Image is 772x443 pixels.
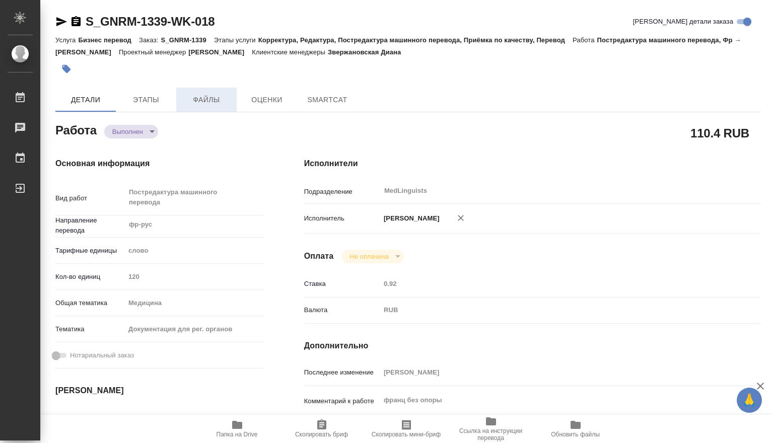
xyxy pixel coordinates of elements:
p: Бизнес перевод [78,36,139,44]
p: Общая тематика [55,298,125,308]
p: Направление перевода [55,215,125,236]
input: Пустое поле [380,276,723,291]
span: Детали [61,94,110,106]
span: [PERSON_NAME] детали заказа [633,17,733,27]
p: Ставка [304,279,380,289]
p: Дата начала работ [55,413,125,423]
div: Медицина [125,294,264,312]
input: Пустое поле [125,269,264,284]
button: Добавить тэг [55,58,78,80]
p: S_GNRM-1339 [161,36,214,44]
h4: [PERSON_NAME] [55,385,264,397]
p: [PERSON_NAME] [380,213,440,224]
span: Этапы [122,94,170,106]
h2: Работа [55,120,97,138]
button: Папка на Drive [195,415,279,443]
a: S_GNRM-1339-WK-018 [86,15,215,28]
span: Папка на Drive [217,431,258,438]
button: Не оплачена [346,252,391,261]
p: Проектный менеджер [119,48,188,56]
p: Последнее изменение [304,367,380,378]
span: Файлы [182,94,231,106]
span: Обновить файлы [551,431,600,438]
div: RUB [380,302,723,319]
div: слово [125,242,264,259]
p: Подразделение [304,187,380,197]
p: Вид работ [55,193,125,203]
p: Заказ: [139,36,161,44]
p: Работа [573,36,597,44]
div: Выполнен [104,125,158,138]
p: Тематика [55,324,125,334]
h4: Исполнители [304,158,761,170]
p: Кол-во единиц [55,272,125,282]
textarea: франц без опоры [380,392,723,409]
input: Пустое поле [125,410,213,425]
button: Скопировать ссылку [70,16,82,28]
span: SmartCat [303,94,352,106]
p: Корректура, Редактура, Постредактура машинного перевода, Приёмка по качеству, Перевод [258,36,573,44]
span: Нотариальный заказ [70,350,134,360]
h4: Оплата [304,250,334,262]
p: Услуга [55,36,78,44]
p: Тарифные единицы [55,246,125,256]
button: Скопировать ссылку для ЯМессенджера [55,16,67,28]
span: Скопировать мини-бриф [372,431,441,438]
h4: Основная информация [55,158,264,170]
button: Скопировать бриф [279,415,364,443]
button: Обновить файлы [533,415,618,443]
p: Звержановская Диана [328,48,408,56]
h4: Дополнительно [304,340,761,352]
h2: 110.4 RUB [690,124,749,141]
p: Валюта [304,305,380,315]
p: [PERSON_NAME] [188,48,252,56]
div: Документация для рег. органов [125,321,264,338]
span: 🙏 [741,390,758,411]
p: Этапы услуги [214,36,258,44]
div: Выполнен [341,250,403,263]
span: Оценки [243,94,291,106]
button: Выполнен [109,127,146,136]
input: Пустое поле [380,365,723,380]
button: Удалить исполнителя [450,207,472,229]
button: Скопировать мини-бриф [364,415,449,443]
span: Скопировать бриф [295,431,348,438]
button: 🙏 [737,388,762,413]
span: Ссылка на инструкции перевода [455,427,527,441]
button: Ссылка на инструкции перевода [449,415,533,443]
p: Комментарий к работе [304,396,380,406]
p: Исполнитель [304,213,380,224]
p: Клиентские менеджеры [252,48,328,56]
